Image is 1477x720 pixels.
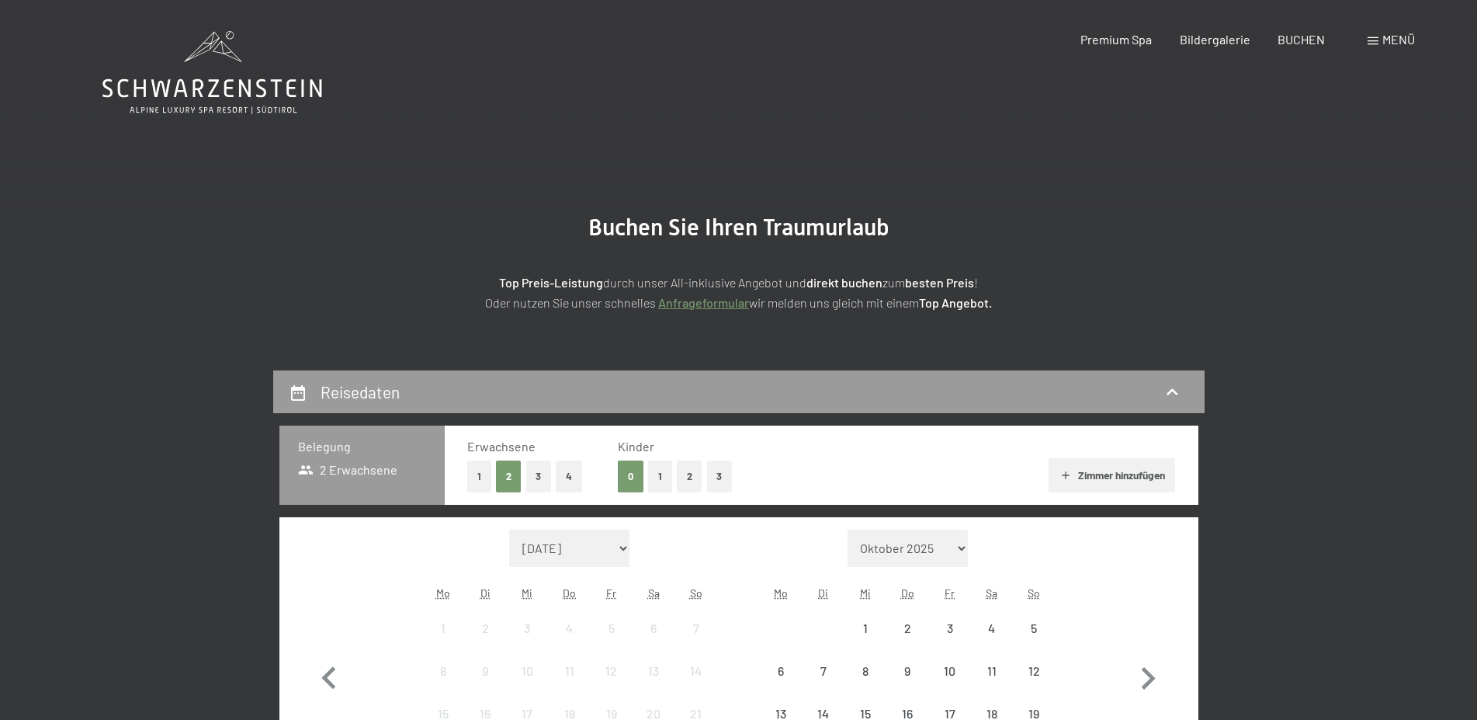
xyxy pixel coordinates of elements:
div: 11 [550,665,589,704]
div: Anreise nicht möglich [1013,607,1055,649]
div: Mon Oct 06 2025 [760,650,802,692]
h3: Belegung [298,438,426,455]
div: Fri Oct 03 2025 [928,607,970,649]
a: Anfrageformular [658,295,749,310]
div: Anreise nicht möglich [549,650,591,692]
a: Bildergalerie [1180,32,1250,47]
abbr: Freitag [606,586,616,600]
div: Anreise nicht möglich [633,650,674,692]
div: 6 [761,665,800,704]
div: Sun Oct 05 2025 [1013,607,1055,649]
div: Anreise nicht möglich [928,650,970,692]
div: Anreise nicht möglich [591,650,633,692]
div: Fri Sep 05 2025 [591,607,633,649]
div: 8 [846,665,885,704]
div: Anreise nicht möglich [971,607,1013,649]
h2: Reisedaten [321,382,400,402]
span: Buchen Sie Ihren Traumurlaub [588,214,889,241]
div: 10 [930,665,969,704]
abbr: Mittwoch [522,586,532,600]
div: Thu Sep 11 2025 [549,650,591,692]
div: Anreise nicht möglich [760,650,802,692]
div: Mon Sep 08 2025 [422,650,464,692]
button: 0 [618,461,643,492]
div: Anreise nicht möglich [971,650,1013,692]
div: Tue Oct 07 2025 [803,650,844,692]
div: Wed Oct 01 2025 [844,607,886,649]
div: Wed Oct 08 2025 [844,650,886,692]
strong: Top Angebot. [919,295,992,310]
div: Anreise nicht möglich [1013,650,1055,692]
div: Anreise nicht möglich [464,650,506,692]
abbr: Sonntag [690,586,702,600]
abbr: Montag [436,586,450,600]
span: 2 Erwachsene [298,461,398,478]
div: 4 [550,622,589,661]
div: Sun Sep 07 2025 [674,607,716,649]
div: Anreise nicht möglich [928,607,970,649]
div: Anreise nicht möglich [886,607,928,649]
div: 7 [804,665,843,704]
div: 1 [846,622,885,661]
div: Wed Sep 10 2025 [506,650,548,692]
div: 7 [676,622,715,661]
div: Wed Sep 03 2025 [506,607,548,649]
div: Anreise nicht möglich [506,607,548,649]
div: 5 [592,622,631,661]
abbr: Dienstag [480,586,491,600]
a: Premium Spa [1080,32,1152,47]
abbr: Montag [774,586,788,600]
p: durch unser All-inklusive Angebot und zum ! Oder nutzen Sie unser schnelles wir melden uns gleich... [351,273,1127,312]
div: Anreise nicht möglich [549,607,591,649]
div: Anreise nicht möglich [674,607,716,649]
div: 12 [592,665,631,704]
div: Sat Sep 06 2025 [633,607,674,649]
div: Anreise nicht möglich [506,650,548,692]
div: Anreise nicht möglich [591,607,633,649]
div: Sat Oct 11 2025 [971,650,1013,692]
abbr: Donnerstag [563,586,576,600]
div: 10 [508,665,546,704]
div: Anreise nicht möglich [674,650,716,692]
div: Anreise nicht möglich [844,607,886,649]
span: Kinder [618,439,654,454]
div: Thu Oct 09 2025 [886,650,928,692]
div: 14 [676,665,715,704]
button: 1 [467,461,491,492]
div: Anreise nicht möglich [886,650,928,692]
div: Sun Sep 14 2025 [674,650,716,692]
button: 2 [496,461,522,492]
span: BUCHEN [1278,32,1325,47]
div: Anreise nicht möglich [803,650,844,692]
div: Anreise nicht möglich [844,650,886,692]
div: 4 [973,622,1011,661]
div: Anreise nicht möglich [633,607,674,649]
div: 12 [1014,665,1053,704]
div: 6 [634,622,673,661]
strong: direkt buchen [806,275,882,290]
div: 13 [634,665,673,704]
button: 4 [556,461,582,492]
div: Anreise nicht möglich [464,607,506,649]
div: Fri Oct 10 2025 [928,650,970,692]
div: Thu Sep 04 2025 [549,607,591,649]
abbr: Samstag [986,586,997,600]
abbr: Freitag [945,586,955,600]
strong: Top Preis-Leistung [499,275,603,290]
div: 8 [424,665,463,704]
div: Anreise nicht möglich [422,650,464,692]
div: 1 [424,622,463,661]
div: Mon Sep 01 2025 [422,607,464,649]
button: 3 [707,461,733,492]
div: Fri Sep 12 2025 [591,650,633,692]
button: 3 [526,461,552,492]
div: 2 [466,622,504,661]
button: 1 [648,461,672,492]
button: Zimmer hinzufügen [1049,458,1175,492]
div: 11 [973,665,1011,704]
abbr: Samstag [648,586,660,600]
div: Thu Oct 02 2025 [886,607,928,649]
button: 2 [677,461,702,492]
